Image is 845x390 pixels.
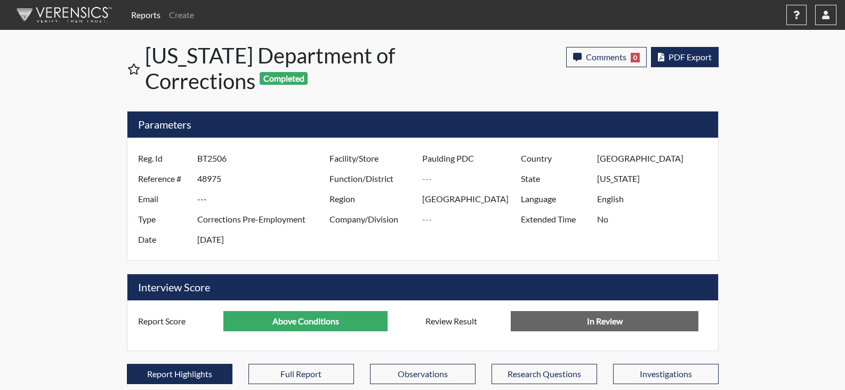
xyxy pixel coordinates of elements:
input: --- [422,169,524,189]
label: Company/Division [321,209,423,229]
input: No Decision [511,311,698,331]
span: 0 [631,53,640,62]
input: --- [597,148,715,169]
button: Full Report [248,364,354,384]
input: --- [597,209,715,229]
label: Country [513,148,597,169]
button: PDF Export [651,47,719,67]
input: --- [197,189,332,209]
button: Observations [370,364,476,384]
h5: Parameters [127,112,718,138]
label: Extended Time [513,209,597,229]
label: Facility/Store [321,148,423,169]
input: --- [197,209,332,229]
label: Email [130,189,197,209]
input: --- [197,148,332,169]
span: Completed [260,72,308,85]
input: --- [422,209,524,229]
input: --- [422,148,524,169]
input: --- [597,169,715,189]
a: Create [165,4,198,26]
h5: Interview Score [127,274,718,300]
input: --- [597,189,715,209]
label: Report Score [130,311,224,331]
input: --- [197,169,332,189]
label: Reg. Id [130,148,197,169]
label: Date [130,229,197,250]
label: State [513,169,597,189]
span: PDF Export [669,52,712,62]
label: Type [130,209,197,229]
button: Comments0 [566,47,647,67]
button: Research Questions [492,364,597,384]
h1: [US_STATE] Department of Corrections [145,43,424,94]
input: --- [223,311,388,331]
label: Review Result [417,311,511,331]
label: Language [513,189,597,209]
input: --- [422,189,524,209]
span: Comments [586,52,626,62]
input: --- [197,229,332,250]
button: Report Highlights [127,364,232,384]
label: Region [321,189,423,209]
a: Reports [127,4,165,26]
button: Investigations [613,364,719,384]
label: Function/District [321,169,423,189]
label: Reference # [130,169,197,189]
